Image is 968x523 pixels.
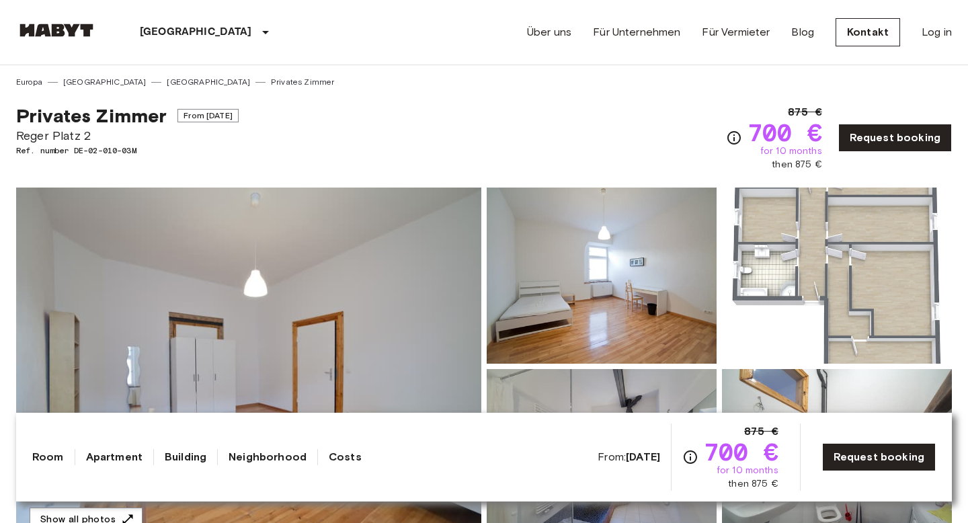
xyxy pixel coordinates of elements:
span: Reger Platz 2 [16,127,239,145]
a: Neighborhood [229,449,307,465]
a: Room [32,449,64,465]
a: Für Vermieter [702,24,770,40]
a: Kontakt [836,18,900,46]
a: Über uns [527,24,571,40]
a: Request booking [838,124,952,152]
a: Europa [16,76,42,88]
span: then 875 € [728,477,778,491]
a: Request booking [822,443,936,471]
span: Ref. number DE-02-010-03M [16,145,239,157]
a: Costs [329,449,362,465]
img: Habyt [16,24,97,37]
a: Apartment [86,449,143,465]
span: then 875 € [772,158,822,171]
a: Privates Zimmer [271,76,334,88]
svg: Check cost overview for full price breakdown. Please note that discounts apply to new joiners onl... [726,130,742,146]
span: 700 € [704,440,778,464]
span: for 10 months [717,464,778,477]
svg: Check cost overview for full price breakdown. Please note that discounts apply to new joiners onl... [682,449,698,465]
span: for 10 months [760,145,822,158]
a: [GEOGRAPHIC_DATA] [63,76,147,88]
span: 875 € [744,424,778,440]
img: Picture of unit DE-02-010-03M [487,188,717,364]
span: 700 € [748,120,822,145]
span: Privates Zimmer [16,104,167,127]
img: Picture of unit DE-02-010-03M [722,188,952,364]
a: Log in [922,24,952,40]
b: [DATE] [626,450,660,463]
p: [GEOGRAPHIC_DATA] [140,24,252,40]
a: Building [165,449,206,465]
a: [GEOGRAPHIC_DATA] [167,76,250,88]
span: From: [598,450,660,465]
span: 875 € [788,104,822,120]
a: Blog [791,24,814,40]
span: From [DATE] [177,109,239,122]
a: Für Unternehmen [593,24,680,40]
